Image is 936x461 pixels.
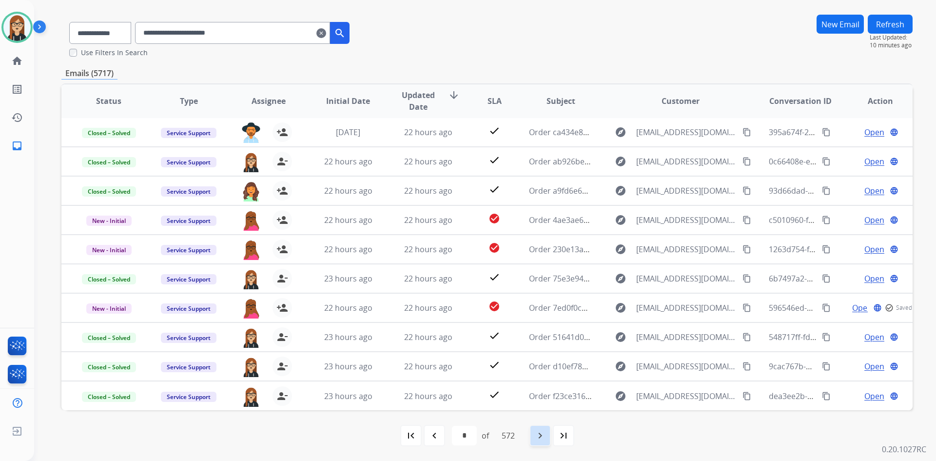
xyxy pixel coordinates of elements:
[822,333,831,341] mat-icon: content_copy
[86,245,132,255] span: New - Initial
[615,185,626,197] mat-icon: explore
[3,14,31,41] img: avatar
[488,330,500,341] mat-icon: check
[864,361,884,372] span: Open
[161,303,216,314] span: Service Support
[276,243,288,255] mat-icon: person_add
[769,96,832,107] span: Conversation ID
[82,362,136,372] span: Closed – Solved
[161,362,216,372] span: Service Support
[404,361,452,372] span: 22 hours ago
[742,392,751,401] mat-icon: content_copy
[529,244,702,255] span: Order 230e13ab-d07e-45b6-88cf-4ac871a57550
[885,303,894,312] mat-icon: check_circle_outline
[769,302,921,313] span: 596546ed-08e3-415b-a00d-b926e5984176
[324,302,372,313] span: 22 hours ago
[822,303,831,312] mat-icon: content_copy
[324,215,372,225] span: 22 hours ago
[324,332,372,342] span: 23 hours ago
[873,303,882,312] mat-icon: language
[82,392,136,402] span: Closed – Solved
[324,185,372,196] span: 22 hours ago
[615,390,626,402] mat-icon: explore
[404,215,452,225] span: 22 hours ago
[276,302,288,314] mat-icon: person_add
[161,333,216,343] span: Service Support
[82,128,136,138] span: Closed – Solved
[890,128,898,137] mat-icon: language
[870,34,913,41] span: Last Updated:
[615,273,626,284] mat-icon: explore
[488,183,500,195] mat-icon: check
[404,391,452,401] span: 22 hours ago
[864,156,884,167] span: Open
[833,84,913,119] th: Action
[488,213,500,224] mat-icon: check_circle
[241,210,261,231] img: agent-avatar
[494,426,523,445] div: 572
[241,181,261,201] img: agent-avatar
[890,274,898,283] mat-icon: language
[636,361,737,372] span: [EMAIL_ADDRESS][DOMAIN_NAME]
[546,96,575,107] span: Subject
[529,185,701,196] span: Order a9fd6e69-2506-46d8-b5bf-d17fdab8568a
[890,245,898,254] mat-icon: language
[241,386,261,407] img: agent-avatar
[429,430,440,441] mat-icon: navigate_before
[769,361,916,372] span: 9cac767b-d7eb-466c-afde-0c646a20c3c9
[529,361,700,372] span: Order d10ef786-9d97-4c66-b54a-995499cd50f0
[82,333,136,343] span: Closed – Solved
[324,361,372,372] span: 23 hours ago
[864,331,884,343] span: Open
[404,127,452,138] span: 22 hours ago
[852,302,872,314] span: Open
[529,156,700,167] span: Order ab926be6-db13-4ff8-8768-cadcdeeef745
[276,390,288,402] mat-icon: person_remove
[890,392,898,401] mat-icon: language
[529,127,700,138] span: Order ca434e84-c261-4ba3-bfba-cf00a8a42aab
[404,244,452,255] span: 22 hours ago
[529,273,697,284] span: Order 75e3e94b-c1f5-434b-bab9-9f50e773f7f8
[276,214,288,226] mat-icon: person_add
[82,186,136,197] span: Closed – Solved
[161,245,216,255] span: Service Support
[822,216,831,224] mat-icon: content_copy
[769,244,916,255] span: 1263d754-fb08-4885-a563-0bf992596319
[769,273,920,284] span: 6b7497a2-d941-4e76-b816-2bc6e5ee5912
[11,55,23,67] mat-icon: home
[161,274,216,284] span: Service Support
[636,331,737,343] span: [EMAIL_ADDRESS][DOMAIN_NAME]
[488,271,500,283] mat-icon: check
[86,303,132,314] span: New - Initial
[82,274,136,284] span: Closed – Solved
[742,157,751,166] mat-icon: content_copy
[742,274,751,283] mat-icon: content_copy
[276,331,288,343] mat-icon: person_remove
[404,273,452,284] span: 22 hours ago
[864,214,884,226] span: Open
[161,157,216,167] span: Service Support
[488,242,500,254] mat-icon: check_circle
[615,302,626,314] mat-icon: explore
[742,128,751,137] mat-icon: content_copy
[488,301,500,312] mat-icon: check_circle
[890,186,898,195] mat-icon: language
[324,391,372,401] span: 23 hours ago
[864,243,884,255] span: Open
[529,332,693,342] span: Order 51641d0f-5790-47fe-9f3e-5f257cf97a75
[180,96,198,107] span: Type
[822,128,831,137] mat-icon: content_copy
[636,126,737,138] span: [EMAIL_ADDRESS][DOMAIN_NAME]
[864,390,884,402] span: Open
[742,245,751,254] mat-icon: content_copy
[316,27,326,39] mat-icon: clear
[868,15,913,34] button: Refresh
[241,298,261,319] img: agent-avatar
[769,185,922,196] span: 93d66dad-5ad9-409e-aa50-7b8349a4d429
[896,304,912,312] span: Saved
[822,157,831,166] mat-icon: content_copy
[822,274,831,283] mat-icon: content_copy
[636,156,737,167] span: [EMAIL_ADDRESS][DOMAIN_NAME]
[404,185,452,196] span: 22 hours ago
[822,362,831,371] mat-icon: content_copy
